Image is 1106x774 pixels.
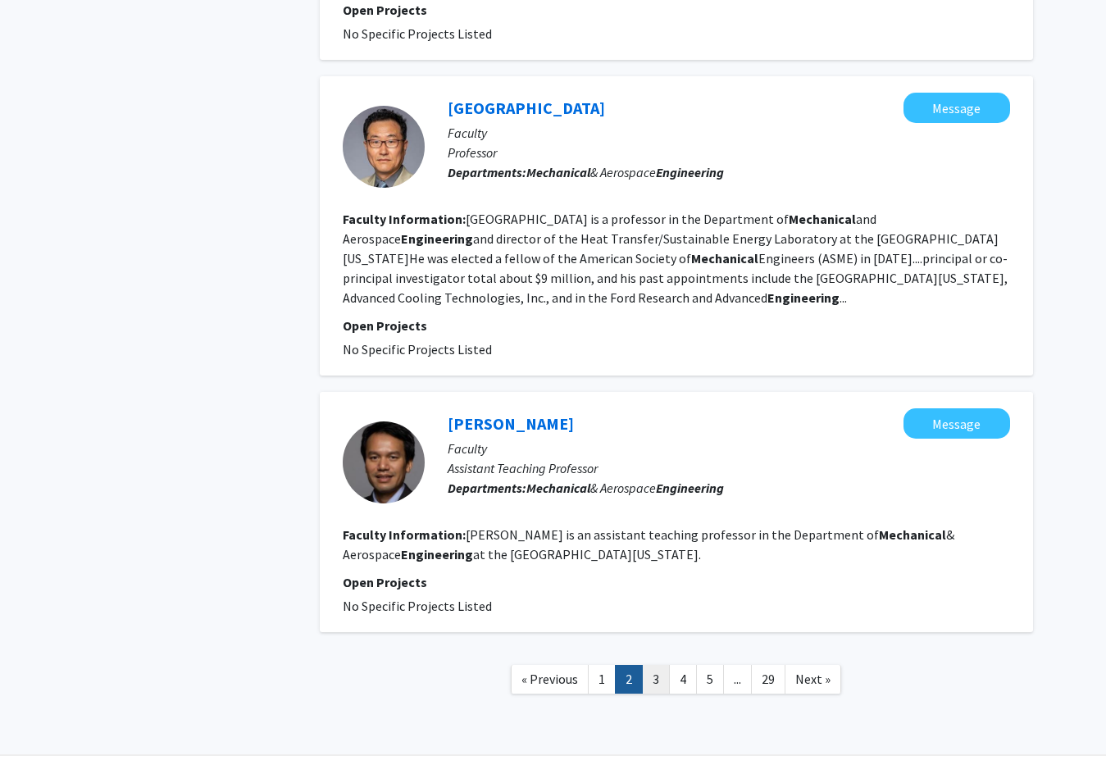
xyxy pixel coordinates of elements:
[656,164,724,180] b: Engineering
[320,649,1033,715] nav: Page navigation
[656,480,724,496] b: Engineering
[691,250,758,266] b: Mechanical
[696,665,724,694] a: 5
[343,211,1008,306] fg-read-more: [GEOGRAPHIC_DATA] is a professor in the Department of and Aerospace and director of the Heat Tran...
[903,93,1010,123] button: Message Chanwoo Park
[588,665,616,694] a: 1
[343,572,1010,592] p: Open Projects
[879,526,946,543] b: Mechanical
[751,665,785,694] a: 29
[526,164,590,180] b: Mechanical
[343,341,492,357] span: No Specific Projects Listed
[642,665,670,694] a: 3
[448,164,526,180] b: Departments:
[343,526,954,562] fg-read-more: [PERSON_NAME] is an assistant teaching professor in the Department of & Aerospace at the [GEOGRAP...
[401,546,473,562] b: Engineering
[526,164,724,180] span: & Aerospace
[785,665,841,694] a: Next
[343,25,492,42] span: No Specific Projects Listed
[343,526,466,543] b: Faculty Information:
[448,439,1010,458] p: Faculty
[343,316,1010,335] p: Open Projects
[903,408,1010,439] button: Message Huy Nguyen
[448,98,605,118] a: [GEOGRAPHIC_DATA]
[795,671,831,687] span: Next »
[767,289,840,306] b: Engineering
[448,458,1010,478] p: Assistant Teaching Professor
[669,665,697,694] a: 4
[526,480,724,496] span: & Aerospace
[401,230,473,247] b: Engineering
[521,671,578,687] span: « Previous
[448,480,526,496] b: Departments:
[511,665,589,694] a: Previous
[615,665,643,694] a: 2
[12,700,70,762] iframe: Chat
[789,211,856,227] b: Mechanical
[448,123,1010,143] p: Faculty
[734,671,741,687] span: ...
[343,211,466,227] b: Faculty Information:
[343,598,492,614] span: No Specific Projects Listed
[448,143,1010,162] p: Professor
[526,480,590,496] b: Mechanical
[448,413,574,434] a: [PERSON_NAME]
